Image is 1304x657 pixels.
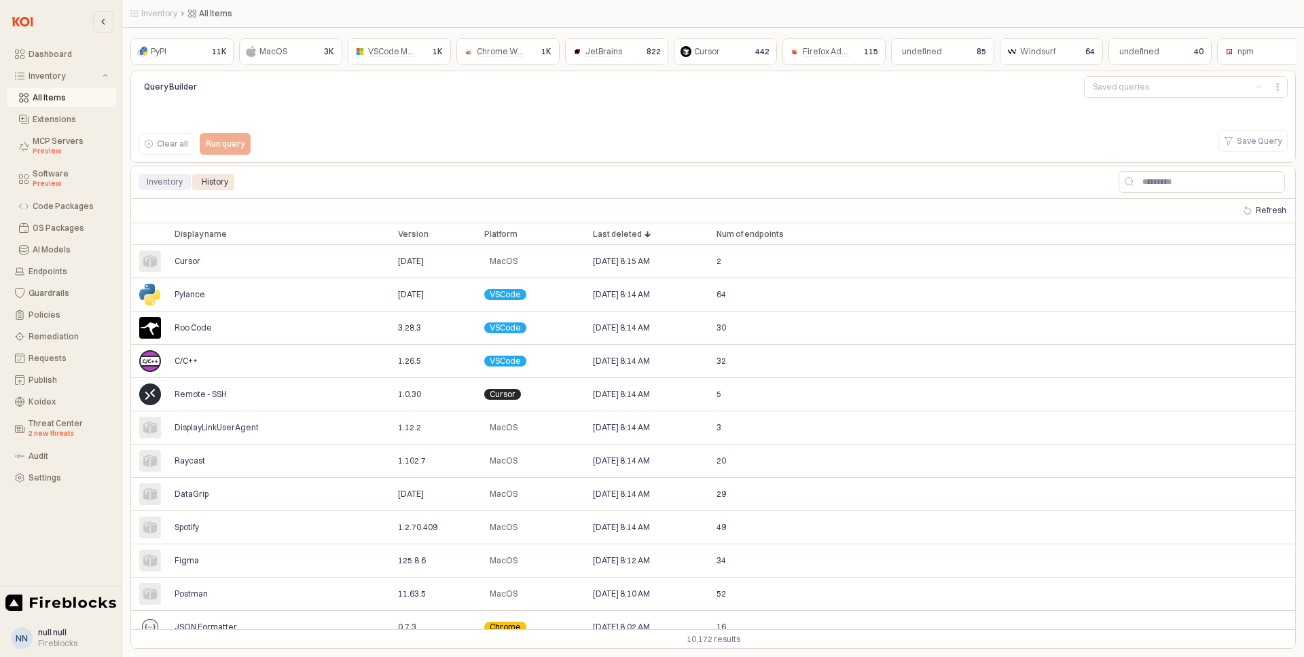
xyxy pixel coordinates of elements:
div: Windsurf [1020,45,1055,58]
span: 32 [717,356,726,367]
div: OS Packages [33,223,108,233]
div: Chrome Web Store1K [456,38,560,65]
span: JetBrains [585,46,622,57]
span: Chrome Web Store [477,46,549,57]
span: Cursor [175,256,200,267]
div: Inventory [139,174,191,190]
span: 2 [717,256,721,267]
span: [DATE] 8:14 AM [593,489,650,500]
span: Firefox Add-ons [803,46,864,57]
div: PyPI11K [130,38,234,65]
div: undefined40 [1108,38,1212,65]
span: Display name [175,229,227,240]
button: All Items [7,88,116,107]
span: MacOS [490,422,518,433]
div: undefined85 [891,38,994,65]
nav: Breadcrumbs [130,8,907,19]
div: VSCode Marketplace1K [348,38,451,65]
span: MacOS [490,489,518,500]
p: 1K [541,45,551,58]
button: Saved queries [1085,77,1250,97]
div: Cursor442 [674,38,777,65]
span: [DATE] 8:02 AM [593,622,650,633]
span: [DATE] 8:14 AM [593,389,650,400]
span: Platform [484,229,518,240]
div: Policies [29,310,108,320]
div: AI Models [33,245,108,255]
div: 10,172 results [687,633,740,646]
div: PyPI [151,45,166,58]
div: Inventory [147,174,183,190]
span: Figma [175,555,199,566]
span: Pylance [175,289,205,300]
span: VSCode [490,356,521,367]
div: Remediation [29,332,108,341]
div: undefined [1119,45,1159,58]
button: Save Query [1218,130,1288,152]
span: 49 [717,522,726,533]
p: Run query [206,138,244,149]
button: Koidex [7,392,116,411]
span: 29 [717,489,726,500]
div: Software [33,169,108,189]
span: 16 [717,622,726,633]
p: Clear all [157,138,188,149]
div: Preview [33,146,108,157]
span: Raycast [175,455,205,466]
span: [DATE] 8:14 AM [593,322,650,333]
div: Extensions [33,115,108,124]
div: npm [1237,45,1254,58]
span: DataGrip [175,489,209,500]
p: 85 [977,45,986,58]
span: 3.28.3 [398,322,421,333]
p: 442 [755,45,769,58]
button: nn [11,627,33,649]
span: 5 [717,389,721,400]
div: Saved queries [1093,80,1149,94]
span: Cursor [490,389,515,400]
div: undefined [902,45,942,58]
button: Refresh [1238,202,1292,219]
span: 52 [717,588,726,599]
div: History [194,174,236,190]
button: Endpoints [7,262,116,281]
div: JetBrains822 [565,38,668,65]
button: OS Packages [7,219,116,238]
span: Spotify [175,522,199,533]
span: MacOS [490,555,518,566]
div: MacOS3K [239,38,342,65]
div: Threat Center [29,419,108,439]
div: Koidex [29,397,108,407]
span: VSCode [490,289,521,300]
span: Postman [175,588,208,599]
button: AI Models [7,240,116,259]
div: Table toolbar [130,629,1296,649]
p: 115 [864,45,878,58]
span: 20 [717,455,726,466]
p: 822 [647,45,661,58]
span: [DATE] [398,489,424,500]
button: Run query [200,133,251,155]
button: Code Packages [7,197,116,216]
p: 64 [1085,45,1095,58]
span: 1.26.5 [398,356,421,367]
div: Code Packages [33,202,108,211]
span: [DATE] 8:14 AM [593,422,650,433]
span: 1.2.70.409 [398,522,437,533]
button: Audit [7,447,116,466]
span: 1.12.2 [398,422,421,433]
button: Settings [7,468,116,487]
span: [DATE] 8:14 AM [593,289,650,300]
div: Preview [33,179,108,189]
button: Menu [1267,76,1288,98]
span: MacOS [490,588,518,599]
button: Software [7,164,116,194]
span: 64 [717,289,726,300]
span: MacOS [490,455,518,466]
span: 125.8.6 [398,555,426,566]
span: 3 [717,422,721,433]
span: MacOS [490,522,518,533]
button: Requests [7,349,116,368]
div: Publish [29,375,108,385]
span: [DATE] [398,256,424,267]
